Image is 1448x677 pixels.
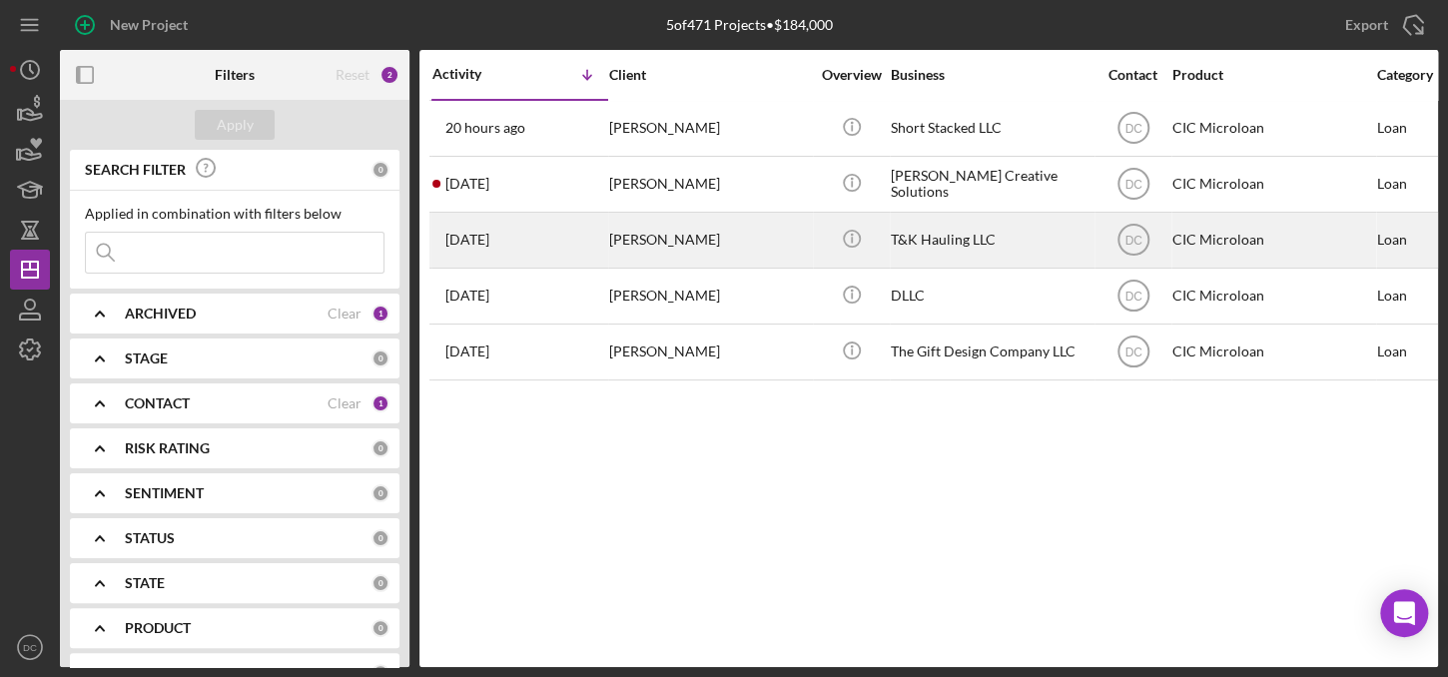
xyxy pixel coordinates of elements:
[1124,234,1142,248] text: DC
[609,326,809,378] div: [PERSON_NAME]
[371,394,389,412] div: 1
[85,162,186,178] b: SEARCH FILTER
[609,102,809,155] div: [PERSON_NAME]
[328,306,362,322] div: Clear
[891,158,1090,211] div: [PERSON_NAME] Creative Solutions
[445,343,489,359] time: 2025-02-04 16:07
[371,439,389,457] div: 0
[328,395,362,411] div: Clear
[1172,67,1372,83] div: Product
[125,306,196,322] b: ARCHIVED
[371,484,389,502] div: 0
[371,305,389,323] div: 1
[609,214,809,267] div: [PERSON_NAME]
[1172,158,1372,211] div: CIC Microloan
[125,440,210,456] b: RISK RATING
[60,5,208,45] button: New Project
[1172,102,1372,155] div: CIC Microloan
[445,120,525,136] time: 2025-08-18 19:30
[125,485,204,501] b: SENTIMENT
[85,206,384,222] div: Applied in combination with filters below
[609,270,809,323] div: [PERSON_NAME]
[1172,214,1372,267] div: CIC Microloan
[1124,122,1142,136] text: DC
[891,326,1090,378] div: The Gift Design Company LLC
[814,67,889,83] div: Overview
[1124,345,1142,359] text: DC
[445,176,489,192] time: 2025-08-18 00:12
[891,270,1090,323] div: DLLC
[1172,326,1372,378] div: CIC Microloan
[1172,270,1372,323] div: CIC Microloan
[10,627,50,667] button: DC
[110,5,188,45] div: New Project
[371,349,389,367] div: 0
[891,67,1090,83] div: Business
[891,102,1090,155] div: Short Stacked LLC
[379,65,399,85] div: 2
[445,288,489,304] time: 2025-07-08 21:46
[609,158,809,211] div: [PERSON_NAME]
[125,620,191,636] b: PRODUCT
[217,110,254,140] div: Apply
[125,530,175,546] b: STATUS
[1124,178,1142,192] text: DC
[1095,67,1170,83] div: Contact
[215,67,255,83] b: Filters
[1325,5,1438,45] button: Export
[891,214,1090,267] div: T&K Hauling LLC
[23,642,37,653] text: DC
[125,575,165,591] b: STATE
[445,232,489,248] time: 2025-07-16 14:18
[195,110,275,140] button: Apply
[371,529,389,547] div: 0
[1124,290,1142,304] text: DC
[336,67,369,83] div: Reset
[371,574,389,592] div: 0
[371,161,389,179] div: 0
[125,395,190,411] b: CONTACT
[371,619,389,637] div: 0
[125,350,168,366] b: STAGE
[609,67,809,83] div: Client
[432,66,520,82] div: Activity
[1345,5,1388,45] div: Export
[1380,589,1428,637] div: Open Intercom Messenger
[666,17,833,33] div: 5 of 471 Projects • $184,000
